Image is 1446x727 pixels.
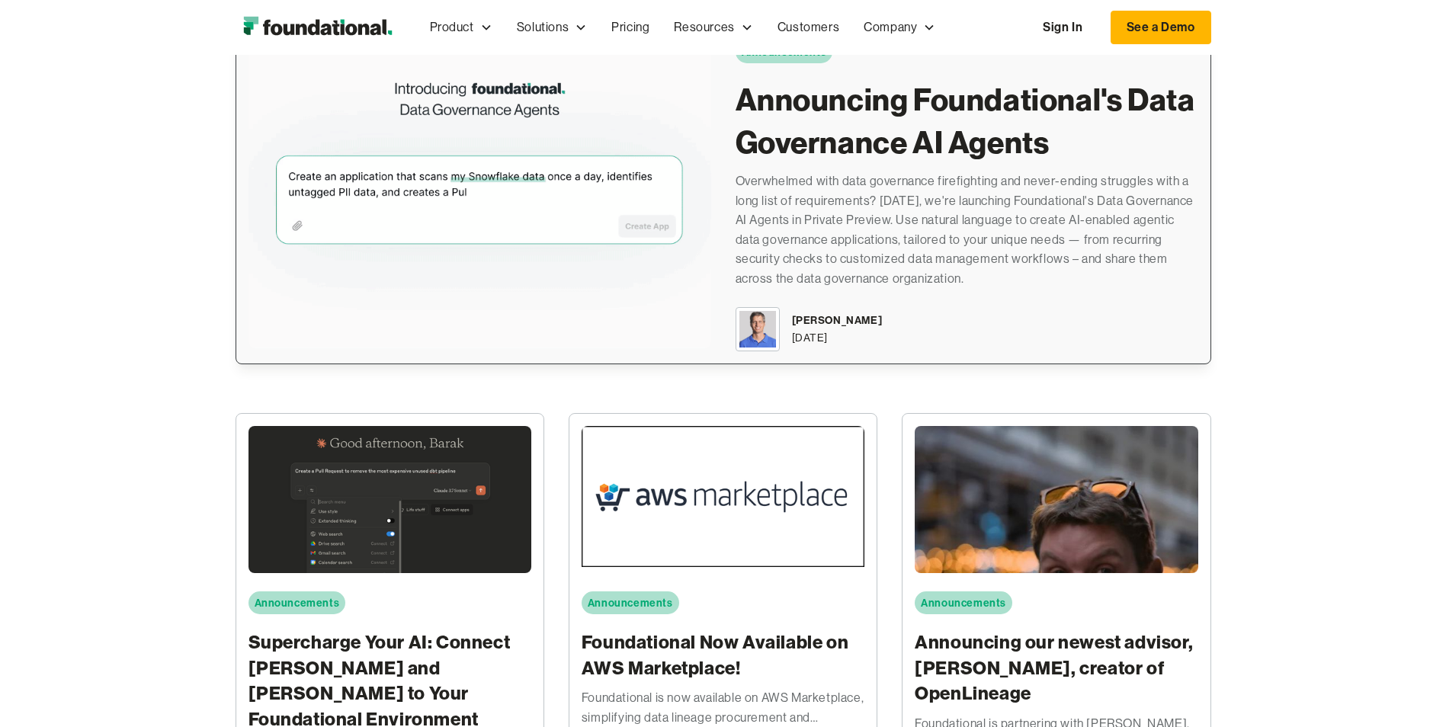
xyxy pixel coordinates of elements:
div: Announcements [255,594,340,611]
iframe: Chat Widget [1172,550,1446,727]
a: AnnouncementsAnnouncing Foundational's Data Governance AI AgentsOverwhelmed with data governance ... [236,28,1210,363]
h3: Foundational Now Available on AWS Marketplace! [582,629,864,681]
div: Announcements [588,594,673,611]
div: Company [851,2,947,53]
h3: Announcing our newest advisor, [PERSON_NAME], creator of OpenLineage [915,629,1198,706]
div: Solutions [505,2,599,53]
a: See a Demo [1111,11,1211,44]
div: [PERSON_NAME] [792,312,883,328]
h2: Announcing Foundational's Data Governance AI Agents [736,78,1198,164]
div: Product [418,2,505,53]
div: Foundational is now available on AWS Marketplace, simplifying data lineage procurement and enhanc... [582,688,864,727]
div: Company [864,18,917,37]
a: Sign In [1028,11,1098,43]
a: home [236,12,399,43]
img: Foundational Logo [236,12,399,43]
div: Resources [662,2,765,53]
div: Overwhelmed with data governance firefighting and never-ending struggles with a long list of requ... [736,171,1198,289]
div: [DATE] [792,329,829,346]
div: Solutions [517,18,569,37]
a: Customers [765,2,851,53]
div: Announcements [921,594,1006,611]
div: Resources [674,18,734,37]
a: Pricing [599,2,662,53]
div: Product [430,18,474,37]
